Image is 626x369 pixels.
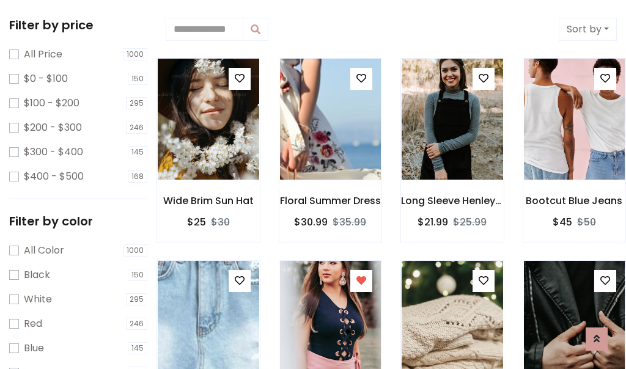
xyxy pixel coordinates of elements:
[128,146,147,158] span: 145
[126,97,147,109] span: 295
[294,216,328,228] h6: $30.99
[559,18,617,41] button: Sort by
[187,216,206,228] h6: $25
[128,269,147,281] span: 150
[128,342,147,354] span: 145
[453,215,487,229] del: $25.99
[126,318,147,330] span: 246
[211,215,230,229] del: $30
[24,71,68,86] label: $0 - $100
[553,216,572,228] h6: $45
[126,293,147,305] span: 295
[24,292,52,307] label: White
[157,195,260,206] h6: Wide Brim Sun Hat
[24,316,42,331] label: Red
[279,195,382,206] h6: Floral Summer Dress
[128,73,147,85] span: 150
[123,244,147,257] span: 1000
[9,18,147,32] h5: Filter by price
[24,268,50,282] label: Black
[24,341,44,356] label: Blue
[333,215,366,229] del: $35.99
[24,120,82,135] label: $200 - $300
[418,216,448,228] h6: $21.99
[577,215,596,229] del: $50
[523,195,626,206] h6: Bootcut Blue Jeans
[24,145,83,159] label: $300 - $400
[9,214,147,228] h5: Filter by color
[24,96,79,111] label: $100 - $200
[123,48,147,60] span: 1000
[126,122,147,134] span: 246
[24,47,62,62] label: All Price
[128,170,147,183] span: 168
[24,169,84,184] label: $400 - $500
[401,195,504,206] h6: Long Sleeve Henley T-Shirt
[24,243,64,258] label: All Color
